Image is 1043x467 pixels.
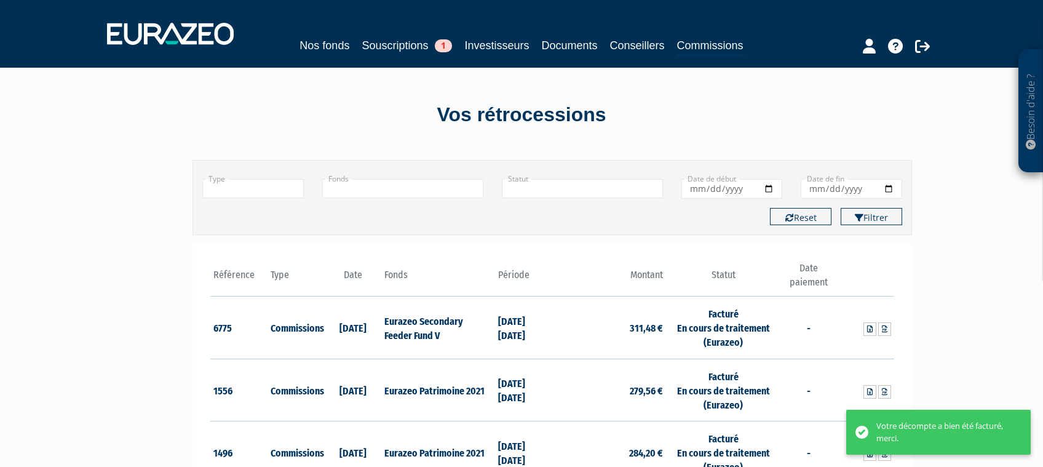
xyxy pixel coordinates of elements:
th: Type [268,261,325,297]
td: Commissions [268,297,325,359]
td: 311,48 € [552,297,666,359]
td: - [780,297,838,359]
th: Date [324,261,381,297]
td: Facturé En cours de traitement (Eurazeo) [666,297,780,359]
img: 1732889491-logotype_eurazeo_blanc_rvb.png [107,23,234,45]
a: Documents [542,37,598,54]
td: Eurazeo Secondary Feeder Fund V [381,297,495,359]
div: Votre décompte a bien été facturé, merci. [876,420,1012,444]
td: Eurazeo Patrimoine 2021 [381,359,495,421]
td: [DATE] [324,297,381,359]
th: Fonds [381,261,495,297]
a: Nos fonds [299,37,349,54]
button: Filtrer [841,208,902,225]
a: Commissions [677,37,744,56]
th: Période [495,261,552,297]
th: Date paiement [780,261,838,297]
p: Besoin d'aide ? [1024,56,1038,167]
td: 1556 [210,359,268,421]
td: Commissions [268,359,325,421]
a: Souscriptions1 [362,37,452,54]
th: Référence [210,261,268,297]
td: 6775 [210,297,268,359]
button: Reset [770,208,831,225]
td: [DATE] [DATE] [495,297,552,359]
span: 1 [435,39,452,52]
td: - [780,359,838,421]
th: Montant [552,261,666,297]
td: 279,56 € [552,359,666,421]
td: Facturé En cours de traitement (Eurazeo) [666,359,780,421]
th: Statut [666,261,780,297]
a: Investisseurs [464,37,529,54]
td: [DATE] [DATE] [495,359,552,421]
td: [DATE] [324,359,381,421]
div: Vos rétrocessions [171,101,872,129]
a: Conseillers [610,37,665,54]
